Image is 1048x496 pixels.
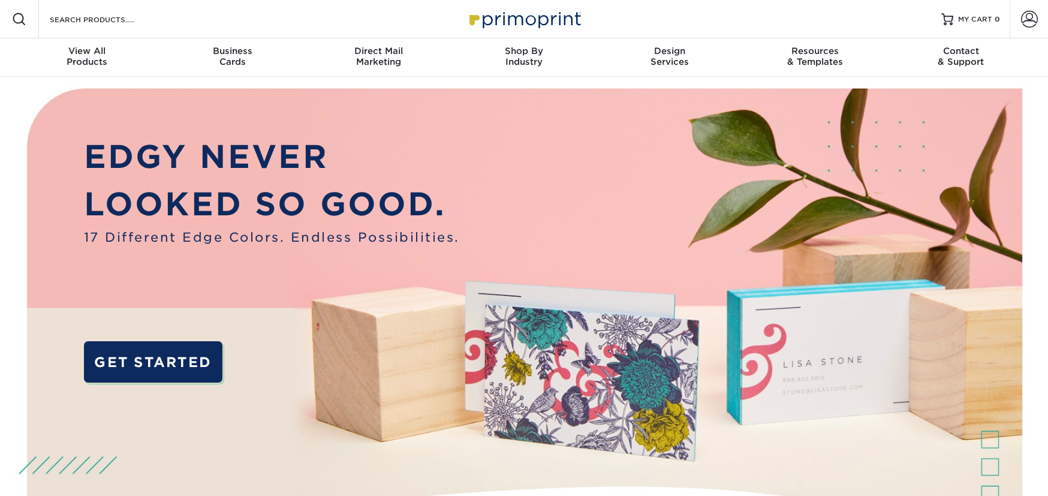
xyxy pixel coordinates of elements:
img: Primoprint [464,6,584,32]
input: SEARCH PRODUCTS..... [49,12,165,26]
a: Shop ByIndustry [451,38,597,77]
p: LOOKED SO GOOD. [84,181,460,229]
div: Products [14,46,160,67]
a: View AllProducts [14,38,160,77]
a: BusinessCards [160,38,306,77]
span: Shop By [451,46,597,56]
a: Direct MailMarketing [306,38,451,77]
span: Business [160,46,306,56]
a: GET STARTED [84,341,222,383]
div: Services [597,46,742,67]
a: Resources& Templates [742,38,888,77]
span: Direct Mail [306,46,451,56]
span: MY CART [958,14,992,25]
div: Marketing [306,46,451,67]
div: Cards [160,46,306,67]
div: & Support [888,46,1034,67]
span: View All [14,46,160,56]
p: EDGY NEVER [84,134,460,181]
a: Contact& Support [888,38,1034,77]
div: & Templates [742,46,888,67]
span: 17 Different Edge Colors. Endless Possibilities. [84,228,460,247]
a: DesignServices [597,38,742,77]
div: Industry [451,46,597,67]
span: Contact [888,46,1034,56]
span: Resources [742,46,888,56]
span: Design [597,46,742,56]
span: 0 [995,15,1000,23]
